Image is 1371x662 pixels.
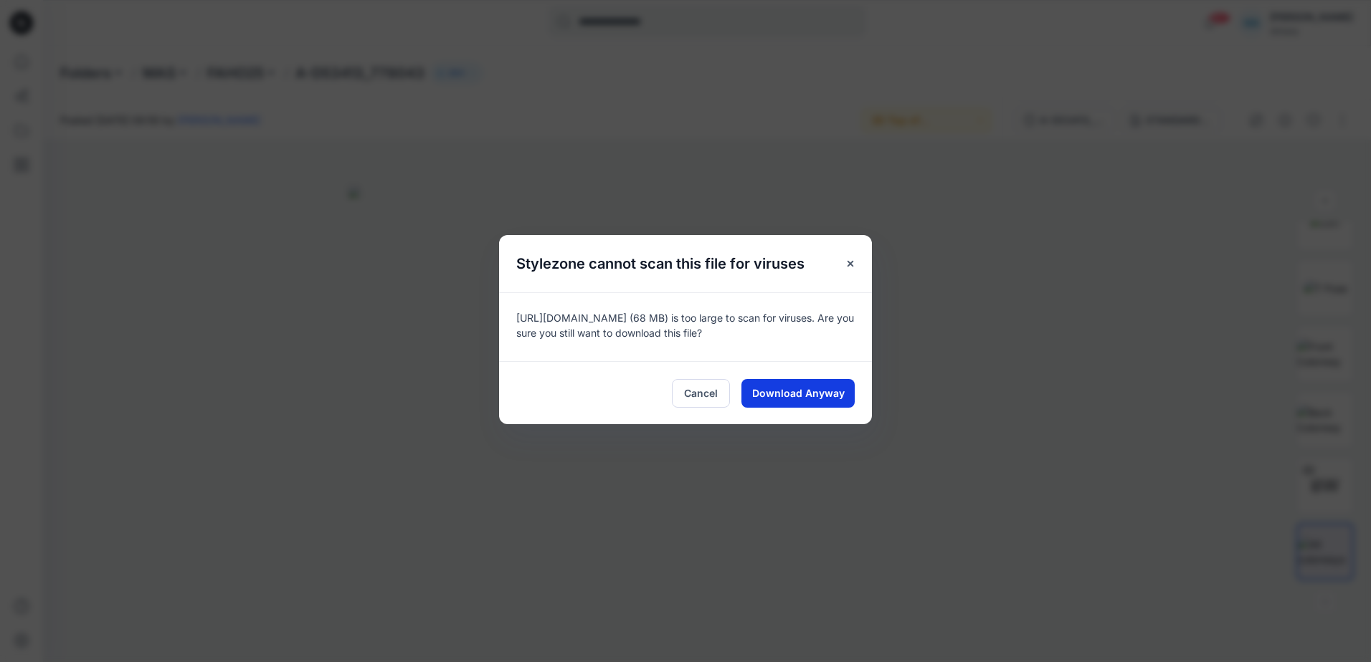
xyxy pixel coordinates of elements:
button: Cancel [672,379,730,408]
button: Download Anyway [741,379,855,408]
h5: Stylezone cannot scan this file for viruses [499,235,822,292]
div: [URL][DOMAIN_NAME] (68 MB) is too large to scan for viruses. Are you sure you still want to downl... [499,292,872,361]
button: Close [838,251,863,277]
span: Download Anyway [752,385,845,400]
span: Cancel [684,385,718,400]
